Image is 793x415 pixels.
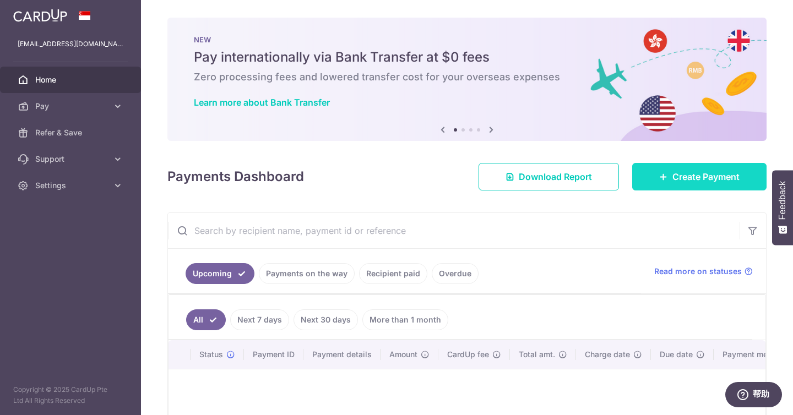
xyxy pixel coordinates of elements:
a: Recipient paid [359,263,427,284]
a: More than 1 month [362,309,448,330]
span: Feedback [778,181,787,220]
img: CardUp [13,9,67,22]
span: Home [35,74,108,85]
span: Charge date [585,349,630,360]
button: Feedback - Show survey [772,170,793,245]
span: Pay [35,101,108,112]
a: Upcoming [186,263,254,284]
th: Payment ID [244,340,303,369]
span: CardUp fee [447,349,489,360]
a: Download Report [479,163,619,190]
span: Amount [389,349,417,360]
span: Download Report [519,170,592,183]
h6: Zero processing fees and lowered transfer cost for your overseas expenses [194,70,740,84]
p: [EMAIL_ADDRESS][DOMAIN_NAME] [18,39,123,50]
span: Due date [660,349,693,360]
img: Bank transfer banner [167,18,767,141]
a: Overdue [432,263,479,284]
a: Read more on statuses [654,266,753,277]
a: Next 30 days [294,309,358,330]
a: Next 7 days [230,309,289,330]
span: Support [35,154,108,165]
span: Refer & Save [35,127,108,138]
span: Total amt. [519,349,555,360]
iframe: 打开一个小组件，您可以在其中找到更多信息 [725,382,782,409]
a: Payments on the way [259,263,355,284]
a: Create Payment [632,163,767,190]
h5: Pay internationally via Bank Transfer at $0 fees [194,48,740,66]
h4: Payments Dashboard [167,167,304,187]
span: Create Payment [672,170,740,183]
a: Learn more about Bank Transfer [194,97,330,108]
input: Search by recipient name, payment id or reference [168,213,740,248]
span: Settings [35,180,108,191]
span: Read more on statuses [654,266,742,277]
p: NEW [194,35,740,44]
span: Status [199,349,223,360]
th: Payment details [303,340,381,369]
a: All [186,309,226,330]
